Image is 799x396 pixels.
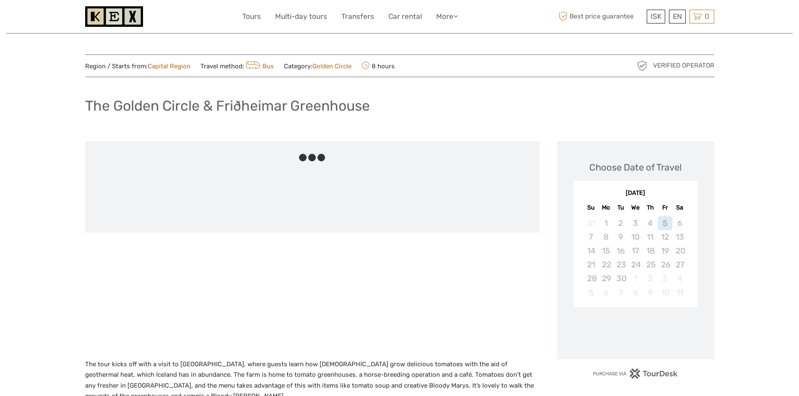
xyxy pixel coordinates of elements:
div: Not available Monday, September 22nd, 2025 [599,258,613,272]
h1: The Golden Circle & Friðheimar Greenhouse [85,97,370,114]
div: Not available Friday, September 5th, 2025 [658,216,672,230]
div: Not available Wednesday, October 1st, 2025 [628,272,643,285]
div: Not available Wednesday, September 10th, 2025 [628,230,643,244]
div: Not available Friday, September 26th, 2025 [658,258,672,272]
div: EN [669,10,686,23]
div: Not available Saturday, October 4th, 2025 [672,272,687,285]
div: Not available Tuesday, October 7th, 2025 [613,286,628,300]
div: Sa [672,202,687,213]
div: Tu [613,202,628,213]
div: month 2025-09 [576,216,695,300]
a: Bus [244,62,274,70]
div: Not available Tuesday, September 2nd, 2025 [613,216,628,230]
div: Not available Sunday, September 21st, 2025 [584,258,599,272]
div: Su [584,202,599,213]
div: Not available Thursday, September 11th, 2025 [643,230,658,244]
span: ISK [651,12,661,21]
div: Not available Monday, September 8th, 2025 [599,230,613,244]
div: We [628,202,643,213]
div: Not available Sunday, October 5th, 2025 [584,286,599,300]
div: Not available Sunday, September 14th, 2025 [584,244,599,258]
span: 8 hours [362,60,395,72]
div: Fr [658,202,672,213]
div: Not available Saturday, September 6th, 2025 [672,216,687,230]
div: Not available Wednesday, September 24th, 2025 [628,258,643,272]
span: Region / Starts from: [85,62,190,71]
div: Not available Thursday, September 25th, 2025 [643,258,658,272]
div: Not available Tuesday, September 23rd, 2025 [613,258,628,272]
div: Not available Tuesday, September 30th, 2025 [613,272,628,285]
div: Not available Friday, October 3rd, 2025 [658,272,672,285]
div: Loading... [633,329,638,334]
div: Not available Friday, September 19th, 2025 [658,244,672,258]
a: Capital Region [148,62,190,70]
a: More [436,10,458,23]
span: Verified Operator [653,61,714,70]
div: Not available Thursday, September 4th, 2025 [643,216,658,230]
div: Not available Monday, September 1st, 2025 [599,216,613,230]
div: Not available Saturday, October 11th, 2025 [672,286,687,300]
span: 0 [703,12,711,21]
div: Not available Saturday, September 27th, 2025 [672,258,687,272]
div: Not available Friday, September 12th, 2025 [658,230,672,244]
span: Best price guarantee [557,10,645,23]
div: Not available Saturday, September 20th, 2025 [672,244,687,258]
div: Choose Date of Travel [589,161,682,174]
div: Not available Wednesday, October 8th, 2025 [628,286,643,300]
div: Not available Thursday, September 18th, 2025 [643,244,658,258]
div: Not available Tuesday, September 9th, 2025 [613,230,628,244]
a: Car rental [388,10,422,23]
div: Not available Thursday, October 2nd, 2025 [643,272,658,285]
div: Not available Saturday, September 13th, 2025 [672,230,687,244]
a: Tours [242,10,261,23]
a: Multi-day tours [275,10,327,23]
span: Category: [284,62,351,71]
div: Mo [599,202,613,213]
div: Not available Monday, September 29th, 2025 [599,272,613,285]
span: Travel method: [200,60,274,72]
div: Not available Sunday, September 28th, 2025 [584,272,599,285]
a: Transfers [341,10,374,23]
img: 1261-44dab5bb-39f8-40da-b0c2-4d9fce00897c_logo_small.jpg [85,6,143,27]
div: Not available Friday, October 10th, 2025 [658,286,672,300]
div: Th [643,202,658,213]
div: [DATE] [574,189,697,198]
div: Not available Sunday, September 7th, 2025 [584,230,599,244]
div: Not available Tuesday, September 16th, 2025 [613,244,628,258]
div: Not available Wednesday, September 17th, 2025 [628,244,643,258]
div: Not available Monday, October 6th, 2025 [599,286,613,300]
img: PurchaseViaTourDesk.png [593,368,678,379]
div: Not available Wednesday, September 3rd, 2025 [628,216,643,230]
img: verified_operator_grey_128.png [635,59,649,72]
a: Golden Circle [312,62,351,70]
div: Not available Monday, September 15th, 2025 [599,244,613,258]
div: Not available Sunday, August 31st, 2025 [584,216,599,230]
div: Not available Thursday, October 9th, 2025 [643,286,658,300]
